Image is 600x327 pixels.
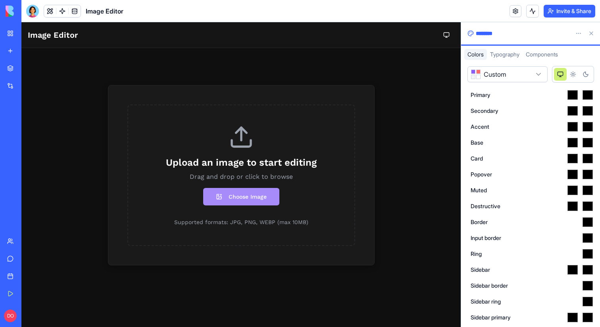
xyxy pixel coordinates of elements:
label: Input border [471,234,501,242]
h1: Image Editor [6,7,56,18]
span: DO [4,310,17,322]
label: Sidebar ring [471,298,501,306]
label: Primary [471,91,490,99]
span: Components [526,51,558,58]
button: Choose Image [182,166,258,183]
label: Sidebar [471,266,490,274]
label: Popover [471,170,492,178]
label: Destructive [471,202,500,210]
button: Light theme [567,68,579,81]
label: Ring [471,250,482,258]
label: Accent [471,123,489,131]
label: Sidebar border [471,282,508,290]
button: Invite & Share [544,5,595,17]
span: Typography [490,51,519,58]
p: Supported formats: JPG, PNG, WEBP (max 10MB) [153,196,287,204]
label: Muted [471,186,487,194]
label: Sidebar primary [471,313,511,321]
img: logo [6,6,55,17]
label: Card [471,155,483,163]
h2: Upload an image to start editing [144,134,295,147]
label: Base [471,139,483,147]
p: Drag and drop or click to browse [144,150,295,159]
span: Colors [467,51,484,58]
button: Dark theme [579,68,592,81]
label: Border [471,218,488,226]
span: Image Editor [86,6,123,16]
button: System theme [554,68,567,81]
label: Secondary [471,107,498,115]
